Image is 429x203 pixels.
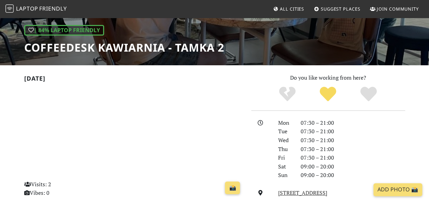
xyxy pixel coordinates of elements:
[274,119,297,127] div: Mon
[297,136,409,145] div: 07:30 – 21:00
[274,145,297,154] div: Thu
[278,189,327,197] a: [STREET_ADDRESS]
[297,145,409,154] div: 07:30 – 21:00
[297,162,409,171] div: 09:00 – 20:00
[297,119,409,127] div: 07:30 – 21:00
[5,3,67,15] a: LaptopFriendly LaptopFriendly
[274,153,297,162] div: Fri
[24,75,243,85] h2: [DATE]
[311,3,363,15] a: Suggest Places
[297,153,409,162] div: 07:30 – 21:00
[270,3,307,15] a: All Cities
[16,5,38,12] span: Laptop
[274,171,297,180] div: Sun
[308,86,348,103] div: Yes
[225,181,240,194] a: 📸
[367,3,421,15] a: Join Community
[24,25,104,36] div: | 84% Laptop Friendly
[377,6,419,12] span: Join Community
[297,127,409,136] div: 07:30 – 21:00
[5,4,14,13] img: LaptopFriendly
[274,136,297,145] div: Wed
[24,41,224,54] h1: Coffeedesk Kawiarnia - Tamka 2
[251,73,405,82] p: Do you like working from here?
[274,162,297,171] div: Sat
[348,86,389,103] div: Definitely!
[274,127,297,136] div: Tue
[297,171,409,180] div: 09:00 – 20:00
[280,6,304,12] span: All Cities
[39,5,67,12] span: Friendly
[267,86,308,103] div: No
[321,6,360,12] span: Suggest Places
[24,180,92,198] p: Visits: 2 Vibes: 0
